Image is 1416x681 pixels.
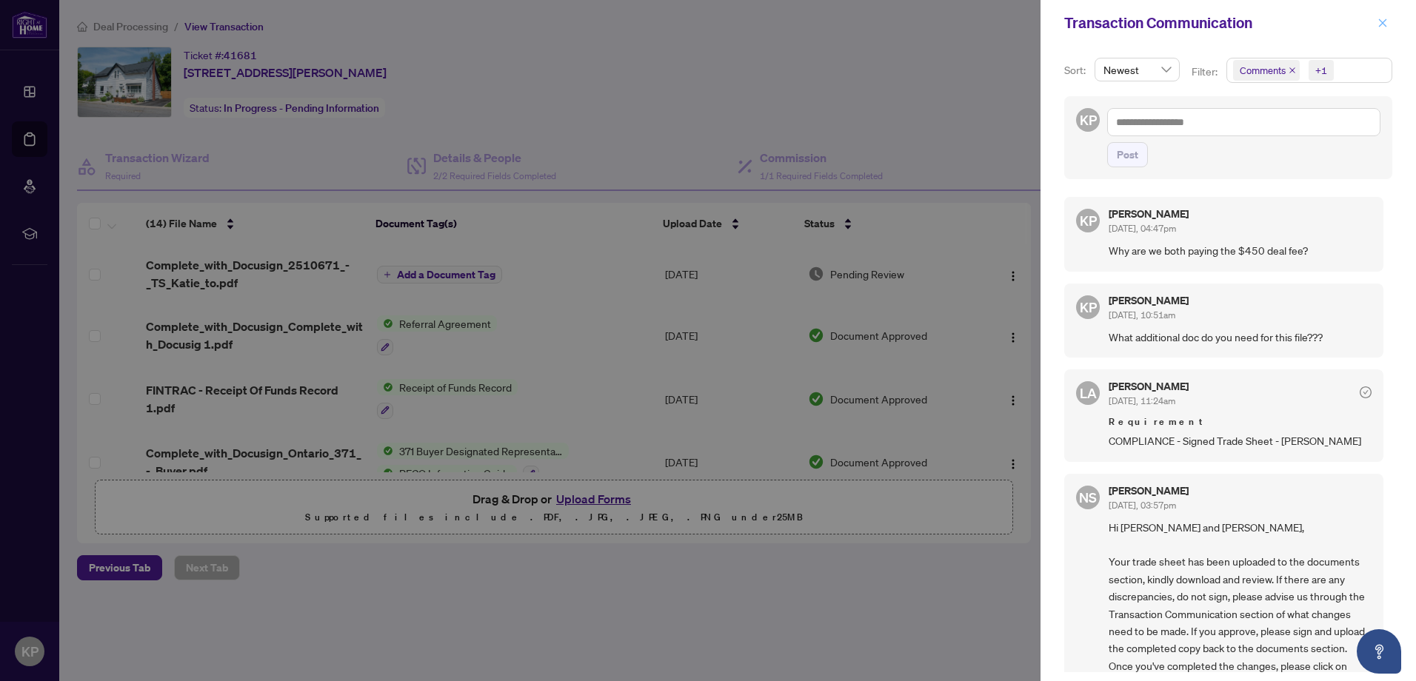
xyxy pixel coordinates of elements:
span: Why are we both paying the $450 deal fee? [1109,242,1372,259]
span: LA [1080,383,1097,403]
span: [DATE], 10:51am [1109,309,1175,321]
span: [DATE], 11:24am [1109,395,1175,406]
span: KP [1080,297,1097,318]
span: COMPLIANCE - Signed Trade Sheet - [PERSON_NAME] [1109,432,1372,449]
span: Requirement [1109,415,1372,429]
span: Comments [1240,63,1286,78]
div: Transaction Communication [1064,12,1373,34]
div: +1 [1315,63,1327,78]
h5: [PERSON_NAME] [1109,295,1189,306]
span: Newest [1103,58,1171,81]
span: [DATE], 04:47pm [1109,223,1176,234]
h5: [PERSON_NAME] [1109,381,1189,392]
span: close [1289,67,1296,74]
span: [DATE], 03:57pm [1109,500,1176,511]
span: Comments [1233,60,1300,81]
span: KP [1080,210,1097,231]
h5: [PERSON_NAME] [1109,486,1189,496]
p: Sort: [1064,62,1089,78]
button: Open asap [1357,629,1401,674]
span: check-circle [1360,386,1372,398]
span: close [1377,18,1388,28]
span: NS [1079,487,1097,508]
span: KP [1080,110,1097,130]
h5: [PERSON_NAME] [1109,209,1189,219]
button: Post [1107,142,1148,167]
p: Filter: [1192,64,1220,80]
span: What additional doc do you need for this file??? [1109,329,1372,346]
